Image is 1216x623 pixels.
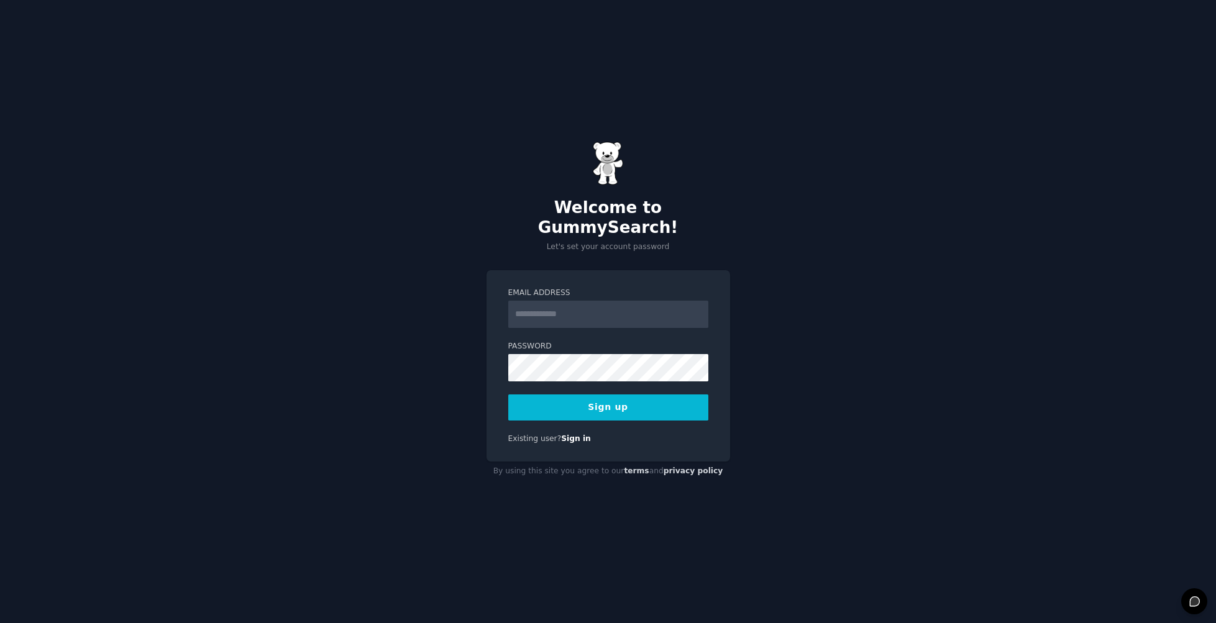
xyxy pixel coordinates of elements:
label: Password [508,341,708,352]
img: Gummy Bear [593,142,624,185]
a: Sign in [561,434,591,443]
a: terms [624,466,649,475]
label: Email Address [508,288,708,299]
h2: Welcome to GummySearch! [487,198,730,237]
span: Existing user? [508,434,562,443]
a: privacy policy [664,466,723,475]
div: By using this site you agree to our and [487,462,730,481]
button: Sign up [508,394,708,421]
p: Let's set your account password [487,242,730,253]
